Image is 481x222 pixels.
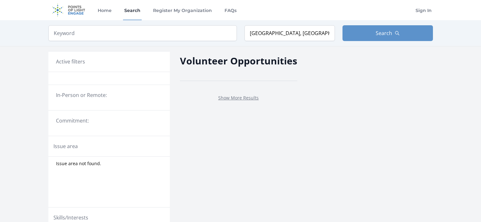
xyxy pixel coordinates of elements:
[218,95,259,101] a: Show More Results
[244,25,335,41] input: Location
[376,29,392,37] span: Search
[56,58,85,65] h3: Active filters
[53,142,78,150] legend: Issue area
[56,160,101,167] span: Issue area not found.
[342,25,433,41] button: Search
[56,117,162,124] legend: Commitment:
[56,91,162,99] legend: In-Person or Remote:
[48,25,237,41] input: Keyword
[53,214,88,221] legend: Skills/Interests
[180,54,297,68] h2: Volunteer Opportunities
